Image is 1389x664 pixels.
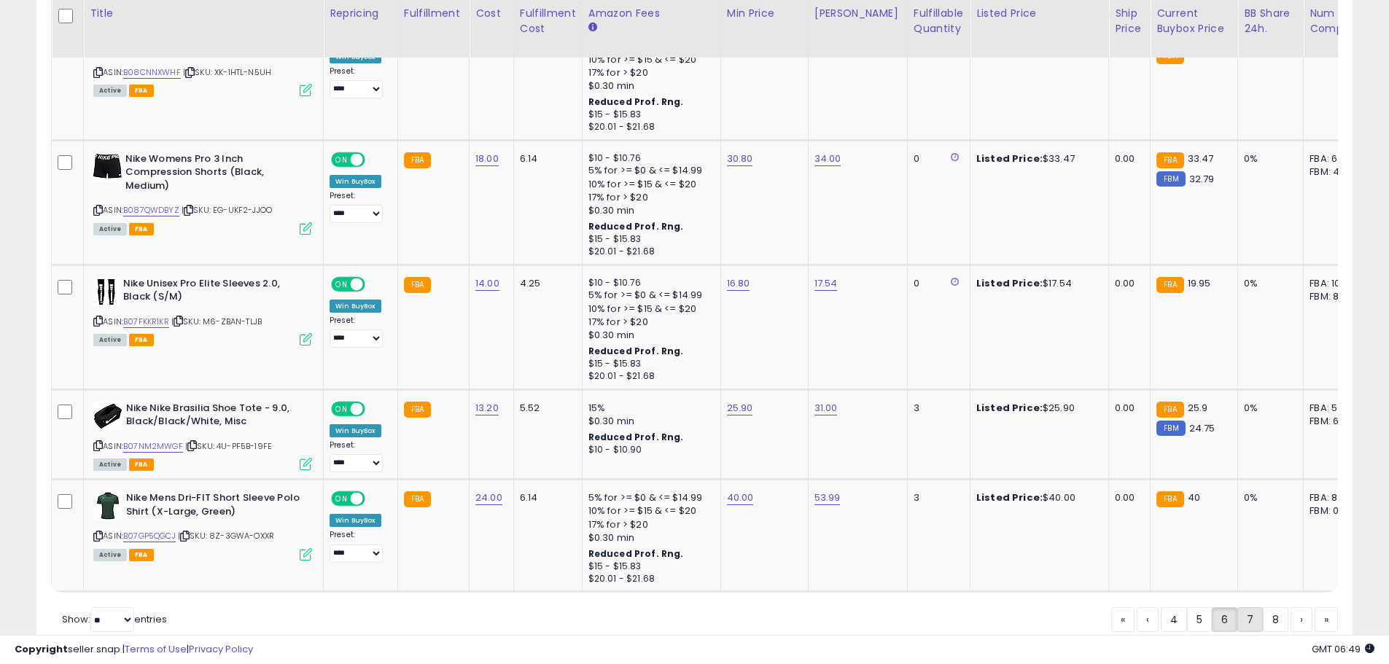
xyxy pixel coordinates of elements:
[171,316,262,327] span: | SKU: M6-ZBAN-TLJB
[814,276,838,291] a: 17.54
[330,530,386,563] div: Preset:
[588,233,709,246] div: $15 - $15.83
[1312,642,1374,656] span: 2025-08-12 06:49 GMT
[363,153,386,165] span: OFF
[183,66,271,78] span: | SKU: XK-1HTL-N5UH
[93,277,120,306] img: 31juaQifJ3L._SL40_.jpg
[1156,171,1185,187] small: FBM
[93,28,312,95] div: ASIN:
[588,547,684,560] b: Reduced Prof. Rng.
[1115,491,1139,504] div: 0.00
[15,642,68,656] strong: Copyright
[588,121,709,133] div: $20.01 - $21.68
[588,53,709,66] div: 10% for >= $15 & <= $20
[189,642,253,656] a: Privacy Policy
[1189,421,1215,435] span: 24.75
[727,152,753,166] a: 30.80
[1156,421,1185,436] small: FBM
[129,549,154,561] span: FBA
[330,175,381,188] div: Win BuyBox
[129,334,154,346] span: FBA
[330,424,381,437] div: Win BuyBox
[62,612,167,626] span: Show: entries
[1263,607,1288,632] a: 8
[976,491,1043,504] b: Listed Price:
[404,402,431,418] small: FBA
[1156,277,1183,293] small: FBA
[588,345,684,357] b: Reduced Prof. Rng.
[588,277,709,289] div: $10 - $10.76
[588,518,709,531] div: 17% for > $20
[588,152,709,165] div: $10 - $10.76
[1156,6,1232,36] div: Current Buybox Price
[814,401,838,415] a: 31.00
[93,334,127,346] span: All listings currently available for purchase on Amazon
[1188,152,1214,165] span: 33.47
[588,79,709,93] div: $0.30 min
[363,278,386,290] span: OFF
[363,402,386,415] span: OFF
[588,95,684,108] b: Reduced Prof. Rng.
[332,402,351,415] span: ON
[1310,277,1358,290] div: FBA: 10
[976,6,1102,21] div: Listed Price
[588,204,709,217] div: $0.30 min
[914,152,959,165] div: 0
[588,109,709,121] div: $15 - $15.83
[363,493,386,505] span: OFF
[126,491,303,522] b: Nike Mens Dri-FIT Short Sleeve Polo Shirt (X-Large, Green)
[475,491,502,505] a: 24.00
[125,642,187,656] a: Terms of Use
[914,491,959,504] div: 3
[976,276,1043,290] b: Listed Price:
[93,223,127,235] span: All listings currently available for purchase on Amazon
[588,415,709,428] div: $0.30 min
[185,440,272,452] span: | SKU: 4U-PF5B-19FE
[814,152,841,166] a: 34.00
[123,66,181,79] a: B08CNNXWHF
[1310,415,1358,428] div: FBM: 6
[1156,402,1183,418] small: FBA
[588,164,709,177] div: 5% for >= $0 & <= $14.99
[475,401,499,415] a: 13.20
[332,153,351,165] span: ON
[330,191,386,224] div: Preset:
[125,152,303,197] b: Nike Womens Pro 3 Inch Compression Shorts (Black, Medium)
[15,643,253,657] div: seller snap | |
[976,152,1043,165] b: Listed Price:
[1212,607,1237,632] a: 6
[520,402,571,415] div: 5.52
[727,6,802,21] div: Min Price
[914,402,959,415] div: 3
[330,316,386,348] div: Preset:
[914,277,959,290] div: 0
[588,561,709,573] div: $15 - $15.83
[1310,152,1358,165] div: FBA: 6
[332,278,351,290] span: ON
[1146,612,1149,627] span: ‹
[1310,491,1358,504] div: FBA: 8
[914,6,964,36] div: Fulfillable Quantity
[182,204,272,216] span: | SKU: EG-UKF2-JJOO
[93,491,122,520] img: 31pRateNQaL._SL40_.jpg
[588,6,715,21] div: Amazon Fees
[93,549,127,561] span: All listings currently available for purchase on Amazon
[588,220,684,233] b: Reduced Prof. Rng.
[93,402,312,469] div: ASIN:
[1310,6,1363,36] div: Num of Comp.
[588,531,709,544] div: $0.30 min
[976,491,1097,504] div: $40.00
[1188,47,1211,61] span: 21.69
[123,530,176,542] a: B07GP5QGCJ
[1244,491,1292,504] div: 0%
[1324,612,1328,627] span: »
[588,289,709,302] div: 5% for >= $0 & <= $14.99
[588,246,709,258] div: $20.01 - $21.68
[330,66,386,99] div: Preset:
[93,152,122,181] img: 31exNAg343L._SL40_.jpg
[123,440,183,453] a: B07NM2MWGF
[404,152,431,168] small: FBA
[330,300,381,313] div: Win BuyBox
[123,277,300,308] b: Nike Unisex Pro Elite Sleeves 2.0, Black (S/M)
[588,358,709,370] div: $15 - $15.83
